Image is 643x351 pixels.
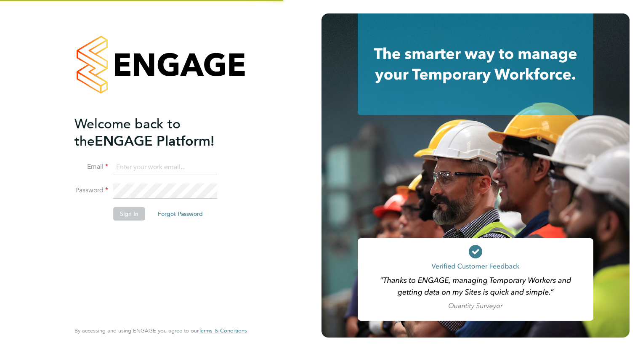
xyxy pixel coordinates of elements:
span: Welcome back to the [74,116,181,149]
h2: ENGAGE Platform! [74,115,239,150]
label: Password [74,186,108,195]
button: Sign In [113,207,145,221]
button: Forgot Password [151,207,210,221]
span: Terms & Conditions [199,327,247,334]
a: Terms & Conditions [199,327,247,334]
span: By accessing and using ENGAGE you agree to our [74,327,247,334]
input: Enter your work email... [113,160,217,175]
label: Email [74,162,108,171]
